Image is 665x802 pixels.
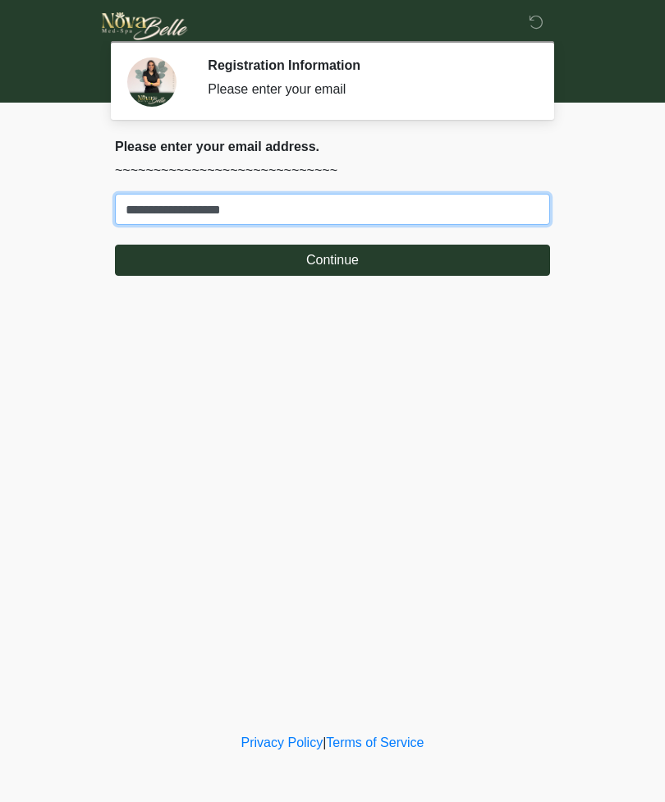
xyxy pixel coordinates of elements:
img: Novabelle medspa Logo [99,12,191,40]
h2: Please enter your email address. [115,139,550,154]
h2: Registration Information [208,57,525,73]
a: | [323,736,326,749]
div: Please enter your email [208,80,525,99]
p: ~~~~~~~~~~~~~~~~~~~~~~~~~~~~~ [115,161,550,181]
a: Privacy Policy [241,736,323,749]
img: Agent Avatar [127,57,177,107]
button: Continue [115,245,550,276]
a: Terms of Service [326,736,424,749]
